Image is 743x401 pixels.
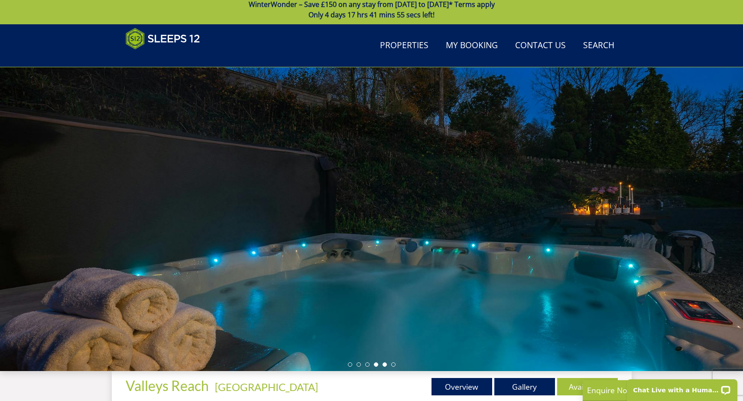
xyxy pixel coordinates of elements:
[126,377,209,394] span: Valleys Reach
[215,381,318,393] a: [GEOGRAPHIC_DATA]
[432,378,492,395] a: Overview
[376,36,432,56] a: Properties
[442,36,501,56] a: My Booking
[587,385,717,396] p: Enquire Now
[308,10,435,20] span: Only 4 days 17 hrs 41 mins 55 secs left!
[121,55,212,62] iframe: Customer reviews powered by Trustpilot
[126,28,200,49] img: Sleeps 12
[580,36,618,56] a: Search
[126,377,211,394] a: Valleys Reach
[211,381,318,393] span: -
[512,36,569,56] a: Contact Us
[494,378,555,395] a: Gallery
[557,378,618,395] a: Availability
[621,374,743,401] iframe: LiveChat chat widget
